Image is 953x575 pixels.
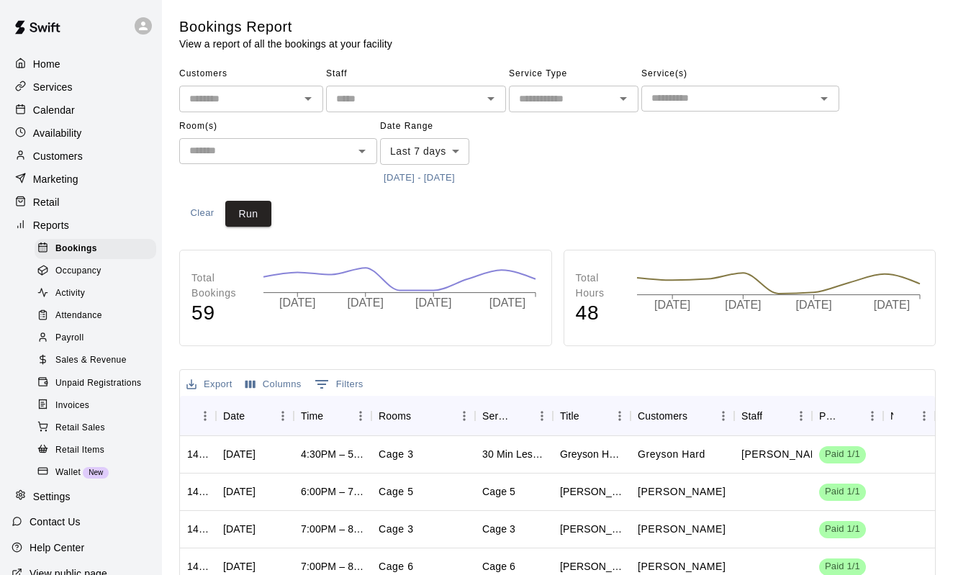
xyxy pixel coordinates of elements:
div: Staff [741,396,762,436]
span: Payroll [55,331,83,345]
div: 1430732 [187,447,209,461]
button: Menu [531,405,553,427]
a: Reports [12,214,150,236]
button: Open [613,89,633,109]
span: Retail Sales [55,421,105,435]
a: Marketing [12,168,150,190]
div: 7:00PM – 8:00PM [301,559,364,574]
p: Total Bookings [191,271,248,301]
a: Bookings [35,237,162,260]
button: Sort [687,406,708,426]
p: Cage 3 [379,447,414,462]
a: Availability [12,122,150,144]
div: Date [216,396,294,436]
div: Service [475,396,553,436]
a: Settings [12,486,150,507]
span: Room(s) [179,115,377,138]
span: Attendance [55,309,102,323]
span: Invoices [55,399,89,413]
span: Paid 1/1 [819,448,866,461]
p: View a report of all the bookings at your facility [179,37,392,51]
p: Contact Us [30,515,81,529]
div: Bookings [35,239,156,259]
button: Menu [862,405,883,427]
a: Home [12,53,150,75]
tspan: [DATE] [489,296,525,309]
p: Greyson Hard [638,447,705,462]
p: Total Hours [576,271,622,301]
div: 4:30PM – 5:00PM [301,447,364,461]
p: Availability [33,126,82,140]
button: Menu [350,405,371,427]
div: Date [223,396,245,436]
div: Unpaid Registrations [35,373,156,394]
div: 1429813 [187,559,209,574]
p: Sebastian Hasette [638,522,726,537]
div: Tue, Sep 16, 2025 [223,447,256,461]
span: Occupancy [55,264,101,279]
div: Payment [819,396,841,436]
div: Attendance [35,306,156,326]
button: [DATE] - [DATE] [380,167,459,189]
div: 6:00PM – 7:00PM [301,484,364,499]
div: Tue, Sep 16, 2025 [223,559,256,574]
button: Select columns [242,373,305,396]
h4: 48 [576,301,622,326]
div: 30 Min Lesson - Diego Gutierrez [482,447,546,461]
div: Customers [631,396,734,436]
span: Unpaid Registrations [55,376,141,391]
button: Sort [323,406,343,426]
div: Payroll [35,328,156,348]
div: Retail Sales [35,418,156,438]
button: Sort [187,406,207,426]
p: Home [33,57,60,71]
div: Sales & Revenue [35,350,156,371]
p: Calendar [33,103,75,117]
span: Customers [179,63,323,86]
button: Open [481,89,501,109]
div: Rooms [379,396,411,436]
div: Staff [734,396,812,436]
div: 1429848 [187,522,209,536]
button: Clear [179,201,225,227]
p: Cage 6 [379,559,414,574]
a: Occupancy [35,260,162,282]
p: Diego Gutierrez [741,447,829,462]
button: Menu [453,405,475,427]
div: Time [301,396,323,436]
a: Services [12,76,150,98]
div: Ray Grayson [560,559,623,574]
div: 1430076 [187,484,209,499]
tspan: [DATE] [725,299,761,311]
div: Sebastian Hasette [560,522,623,536]
div: ID [180,396,216,436]
a: Activity [35,283,162,305]
div: Last 7 days [380,138,469,165]
tspan: [DATE] [279,296,315,309]
p: Retail [33,195,60,209]
p: Reports [33,218,69,232]
div: Title [560,396,579,436]
span: Activity [55,286,85,301]
button: Sort [762,406,782,426]
h4: 59 [191,301,248,326]
div: Tue, Sep 16, 2025 [223,522,256,536]
div: Activity [35,284,156,304]
div: Greyson Hard [560,447,623,461]
span: Date Range [380,115,506,138]
button: Open [814,89,834,109]
div: Bryson Grayson [560,484,623,499]
div: Retail Items [35,440,156,461]
span: Staff [326,63,506,86]
button: Menu [913,405,935,427]
a: Retail [12,191,150,213]
span: Paid 1/1 [819,522,866,536]
span: Retail Items [55,443,104,458]
span: Paid 1/1 [819,485,866,499]
div: Notes [883,396,935,436]
button: Run [225,201,271,227]
a: Unpaid Registrations [35,372,162,394]
a: Invoices [35,394,162,417]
